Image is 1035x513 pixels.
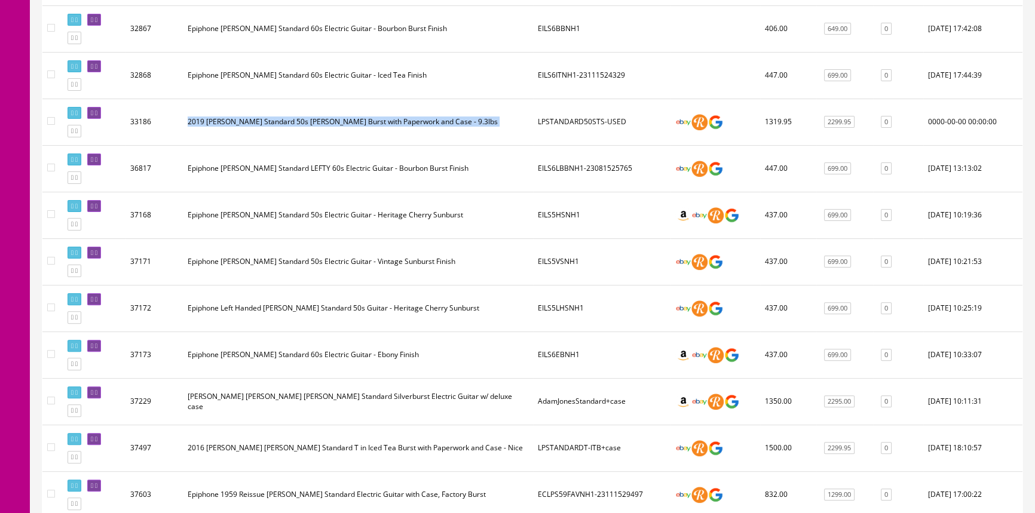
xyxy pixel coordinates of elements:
img: amazon [675,207,691,223]
td: 1350.00 [760,378,816,425]
img: ebay [691,347,708,363]
img: amazon [675,347,691,363]
a: 0 [881,69,892,82]
img: amazon [675,394,691,410]
a: 0 [881,23,892,35]
td: Gibson Adam Jones Les Paul Standard Silverburst Electric Guitar w/ deluxe case [183,378,533,425]
td: 2024-01-31 10:25:19 [923,285,1022,331]
img: ebay [675,161,691,177]
td: 0000-00-00 00:00:00 [923,99,1022,145]
img: google_shopping [708,161,724,177]
td: 437.00 [760,238,816,285]
td: 1319.95 [760,99,816,145]
img: google_shopping [724,207,740,223]
img: google_shopping [708,254,724,270]
a: 699.00 [824,162,851,175]
img: reverb [691,300,708,317]
td: 36817 [125,145,183,192]
a: 0 [881,302,892,315]
td: Epiphone Les Paul Standard 60s Electric Guitar - Ebony Finish [183,331,533,378]
a: 0 [881,162,892,175]
td: 2024-01-15 13:13:02 [923,145,1022,192]
img: google_shopping [724,347,740,363]
a: 649.00 [824,23,851,35]
a: 0 [881,209,892,222]
td: EILS6BBNH1 [533,5,670,52]
img: google_shopping [708,114,724,130]
img: reverb [708,394,724,410]
img: google_shopping [708,440,724,456]
td: 37173 [125,331,183,378]
a: 0 [881,349,892,361]
td: 2019 Gibson Standard 50s Les Paul Tobacco Burst with Paperwork and Case - 9.3lbs [183,99,533,145]
img: google_shopping [708,300,724,317]
td: EILS5VSNH1 [533,238,670,285]
img: ebay [675,254,691,270]
img: google_shopping [708,487,724,503]
a: 2299.95 [824,442,855,454]
td: 37497 [125,425,183,471]
td: 2023-01-26 17:44:39 [923,52,1022,99]
img: reverb [691,440,708,456]
td: 2016 Gibson Les Paul Standard T in Iced Tea Burst with Paperwork and Case - Nice [183,425,533,471]
img: ebay [675,440,691,456]
a: 699.00 [824,349,851,361]
img: reverb [708,207,724,223]
td: 37168 [125,192,183,238]
td: Epiphone Les Paul Standard 50s Electric Guitar - Heritage Cherry Sunburst [183,192,533,238]
td: 37172 [125,285,183,331]
a: 699.00 [824,302,851,315]
td: EILS6LBBNH1-23081525765 [533,145,670,192]
a: 0 [881,395,892,408]
td: 37171 [125,238,183,285]
td: Epiphone Les Paul Standard 50s Electric Guitar - Vintage Sunburst Finish [183,238,533,285]
td: 447.00 [760,145,816,192]
td: 437.00 [760,192,816,238]
img: google_shopping [724,394,740,410]
td: AdamJonesStandard+case [533,378,670,425]
td: EILS6ITNH1-23111524329 [533,52,670,99]
td: 32868 [125,52,183,99]
img: reverb [691,487,708,503]
img: ebay [691,394,708,410]
a: 2295.00 [824,395,855,408]
td: Epiphone Les Paul Standard LEFTY 60s Electric Guitar - Bourbon Burst Finish [183,145,533,192]
a: 699.00 [824,209,851,222]
td: 32867 [125,5,183,52]
td: 2024-03-02 18:10:57 [923,425,1022,471]
a: 0 [881,442,892,454]
a: 0 [881,256,892,268]
td: 2024-02-06 10:11:31 [923,378,1022,425]
td: Epiphone Les Paul Standard 60s Electric Guitar - Iced Tea Finish [183,52,533,99]
td: 2024-01-31 10:21:53 [923,238,1022,285]
a: 699.00 [824,256,851,268]
img: reverb [691,114,708,130]
td: EILS5LHSNH1 [533,285,670,331]
a: 0 [881,116,892,128]
td: 2024-01-31 10:33:07 [923,331,1022,378]
a: 2299.95 [824,116,855,128]
td: 437.00 [760,331,816,378]
td: Epiphone Les Paul Standard 60s Electric Guitar - Bourbon Burst Finish [183,5,533,52]
td: LPSTANDARD50STS-USED [533,99,670,145]
td: Epiphone Left Handed Les Paul Standard 50s Guitar - Heritage Cherry Sunburst [183,285,533,331]
td: 2023-01-26 17:42:08 [923,5,1022,52]
img: reverb [691,161,708,177]
a: 1299.00 [824,489,855,501]
a: 699.00 [824,69,851,82]
td: 37229 [125,378,183,425]
img: ebay [691,207,708,223]
td: 447.00 [760,52,816,99]
td: 1500.00 [760,425,816,471]
img: ebay [675,487,691,503]
img: ebay [675,300,691,317]
td: 33186 [125,99,183,145]
td: 2024-01-31 10:19:36 [923,192,1022,238]
td: LPSTANDARDT-ITB+case [533,425,670,471]
td: 406.00 [760,5,816,52]
img: reverb [691,254,708,270]
img: ebay [675,114,691,130]
td: EILS5HSNH1 [533,192,670,238]
td: 437.00 [760,285,816,331]
a: 0 [881,489,892,501]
